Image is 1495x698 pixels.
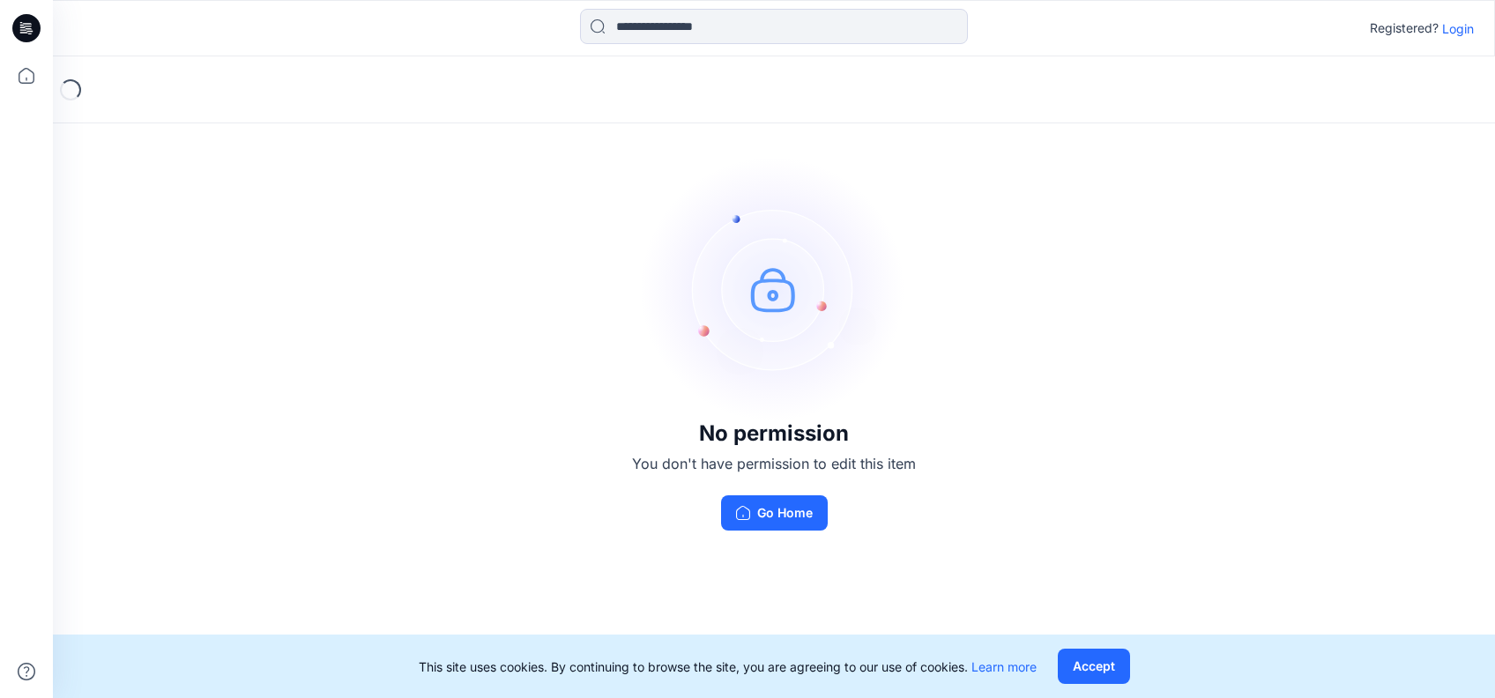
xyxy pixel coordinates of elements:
img: no-perm.svg [642,157,906,421]
button: Go Home [721,495,828,531]
a: Learn more [971,659,1037,674]
h3: No permission [632,421,916,446]
p: Login [1442,19,1474,38]
p: You don't have permission to edit this item [632,453,916,474]
p: This site uses cookies. By continuing to browse the site, you are agreeing to our use of cookies. [419,657,1037,676]
button: Accept [1058,649,1130,684]
p: Registered? [1370,18,1439,39]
